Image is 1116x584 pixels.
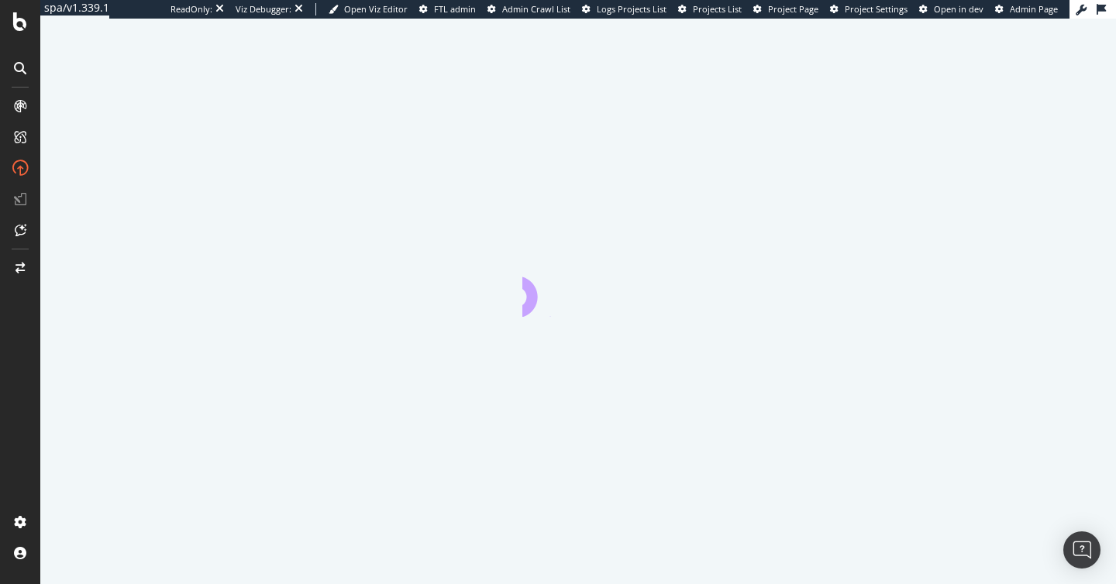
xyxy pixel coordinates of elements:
[693,3,742,15] span: Projects List
[830,3,908,15] a: Project Settings
[434,3,476,15] span: FTL admin
[768,3,818,15] span: Project Page
[995,3,1058,15] a: Admin Page
[502,3,570,15] span: Admin Crawl List
[753,3,818,15] a: Project Page
[582,3,666,15] a: Logs Projects List
[1010,3,1058,15] span: Admin Page
[487,3,570,15] a: Admin Crawl List
[934,3,983,15] span: Open in dev
[419,3,476,15] a: FTL admin
[344,3,408,15] span: Open Viz Editor
[170,3,212,15] div: ReadOnly:
[919,3,983,15] a: Open in dev
[1063,531,1100,569] div: Open Intercom Messenger
[597,3,666,15] span: Logs Projects List
[522,261,634,317] div: animation
[845,3,908,15] span: Project Settings
[329,3,408,15] a: Open Viz Editor
[678,3,742,15] a: Projects List
[236,3,291,15] div: Viz Debugger:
